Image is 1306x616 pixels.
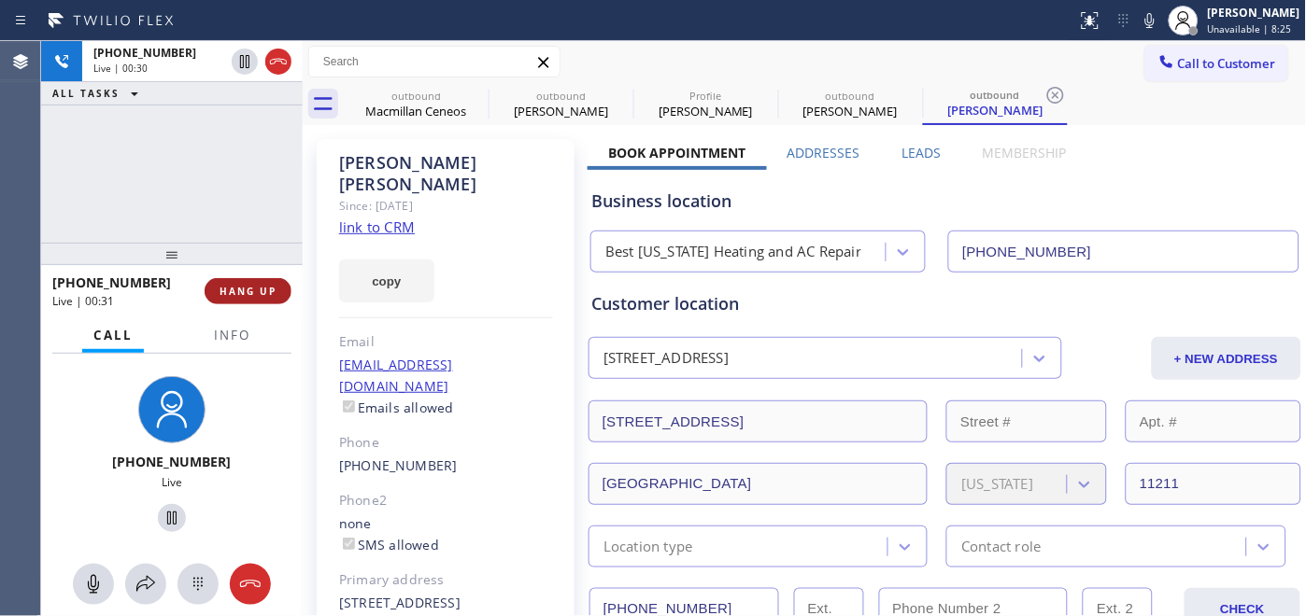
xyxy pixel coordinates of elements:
[635,89,776,103] div: Profile
[780,89,921,103] div: outbound
[780,83,921,125] div: Dwight Hufman
[232,49,258,75] button: Hold Customer
[230,564,271,605] button: Hang up
[605,242,861,263] div: Best [US_STATE] Heating and AC Repair
[339,513,553,556] div: none
[1126,400,1301,442] input: Apt. #
[946,400,1107,442] input: Street #
[1208,5,1300,21] div: [PERSON_NAME]
[339,217,415,236] a: link to CRM
[635,83,776,125] div: Juliette Cummins
[1178,55,1276,72] span: Call to Customer
[73,564,114,605] button: Mute
[925,102,1066,119] div: [PERSON_NAME]
[339,490,553,511] div: Phone2
[265,49,291,75] button: Hang up
[93,45,196,61] span: [PHONE_NUMBER]
[339,432,553,454] div: Phone
[346,89,487,103] div: outbound
[214,327,250,343] span: Info
[925,83,1066,123] div: Dwight Hufman
[961,536,1041,557] div: Contact role
[203,317,262,354] button: Info
[788,144,860,161] label: Addresses
[339,456,458,474] a: [PHONE_NUMBER]
[339,331,553,353] div: Email
[948,231,1299,273] input: Phone Number
[162,474,182,490] span: Live
[490,83,632,125] div: Nora Beyelia
[339,593,553,614] div: [STREET_ADDRESS]
[608,144,745,161] label: Book Appointment
[925,88,1066,102] div: outbound
[52,87,120,100] span: ALL TASKS
[82,317,144,354] button: Call
[125,564,166,605] button: Open directory
[591,189,1299,214] div: Business location
[339,569,553,591] div: Primary address
[1126,463,1301,505] input: ZIP
[346,103,487,119] div: Macmillan Ceneos
[589,463,928,505] input: City
[490,103,632,119] div: [PERSON_NAME]
[177,564,219,605] button: Open dialpad
[220,285,277,298] span: HANG UP
[1208,22,1292,35] span: Unavailable | 8:25
[591,291,1299,316] div: Customer location
[603,348,729,370] div: [STREET_ADDRESS]
[339,536,439,553] label: SMS allowed
[158,504,186,532] button: Hold Customer
[52,293,114,309] span: Live | 00:31
[309,47,560,77] input: Search
[490,89,632,103] div: outbound
[339,259,434,302] button: copy
[1145,46,1288,81] button: Call to Customer
[1137,7,1163,34] button: Mute
[52,273,171,291] span: [PHONE_NUMBER]
[93,327,133,343] span: Call
[983,144,1067,161] label: Membership
[603,536,693,557] div: Location type
[339,399,454,416] label: Emails allowed
[635,103,776,119] div: [PERSON_NAME]
[339,356,453,395] a: [EMAIL_ADDRESS][DOMAIN_NAME]
[902,144,942,161] label: Leads
[780,103,921,119] div: [PERSON_NAME]
[113,453,232,470] span: [PHONE_NUMBER]
[339,195,553,217] div: Since: [DATE]
[41,82,157,105] button: ALL TASKS
[205,278,291,304] button: HANG UP
[93,62,148,75] span: Live | 00:30
[1152,337,1301,380] button: + NEW ADDRESS
[343,400,355,413] input: Emails allowed
[346,83,487,125] div: Macmillan Ceneos
[343,538,355,550] input: SMS allowed
[589,400,928,442] input: Address
[339,152,553,195] div: [PERSON_NAME] [PERSON_NAME]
